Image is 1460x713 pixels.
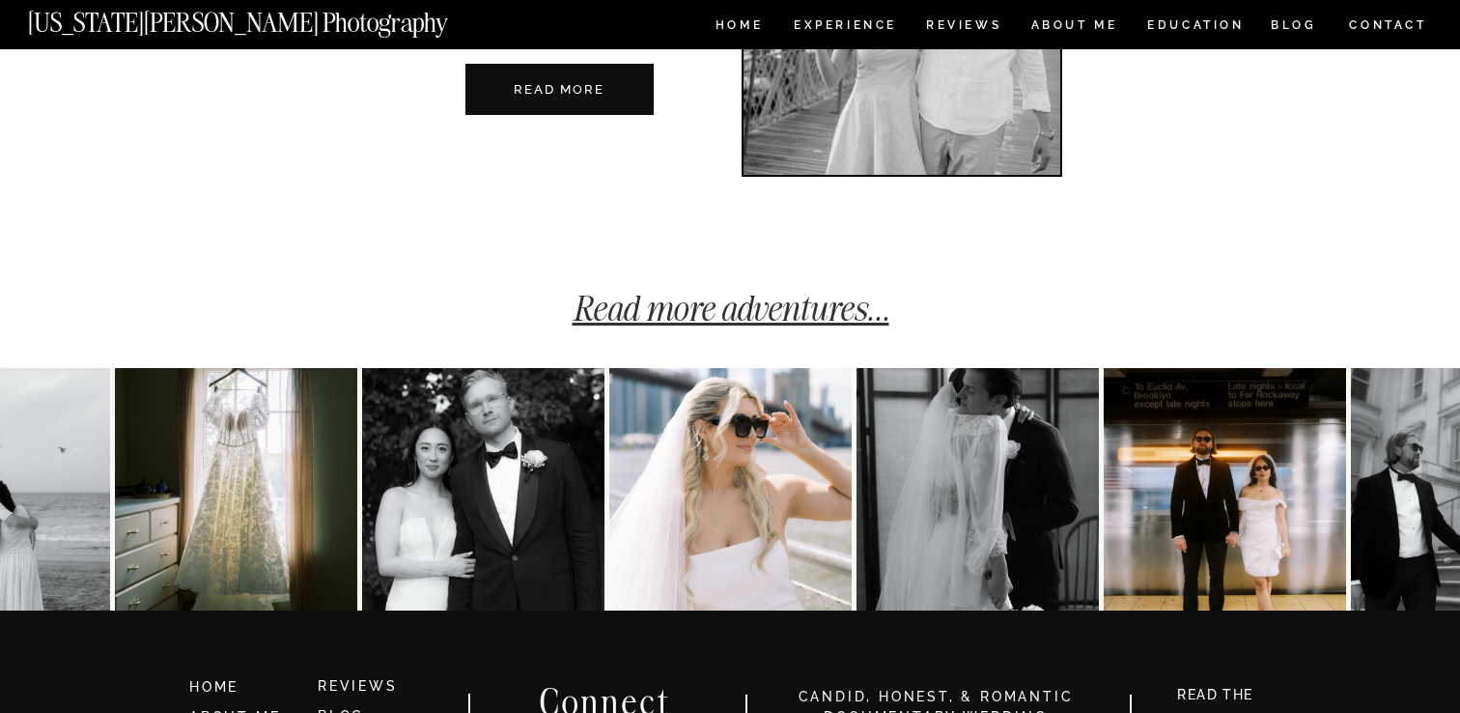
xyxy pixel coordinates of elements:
[362,368,604,611] img: Young and in love in NYC! Dana and Jordan 🤍
[1271,19,1317,36] a: BLOG
[465,64,654,115] a: Brooklyn Bridge Engagement Photos Guide
[794,19,895,36] a: Experience
[1167,688,1263,708] a: READ THE
[573,287,889,329] a: Read more adventures...
[189,677,301,699] a: HOME
[318,678,398,694] a: REVIEWS
[1145,19,1247,36] a: EDUCATION
[926,19,998,36] a: REVIEWS
[609,368,852,611] img: Dina & Kelvin
[1104,368,1346,611] img: K&J
[712,19,767,36] a: HOME
[1348,14,1428,36] a: CONTACT
[452,80,666,99] a: READ MORE
[115,368,357,611] img: Elaine and this dress 🤍🤍🤍
[28,10,513,26] a: [US_STATE][PERSON_NAME] Photography
[856,368,1099,611] img: Anna & Felipe — embracing the moment, and the magic follows.
[1030,19,1118,36] a: ABOUT ME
